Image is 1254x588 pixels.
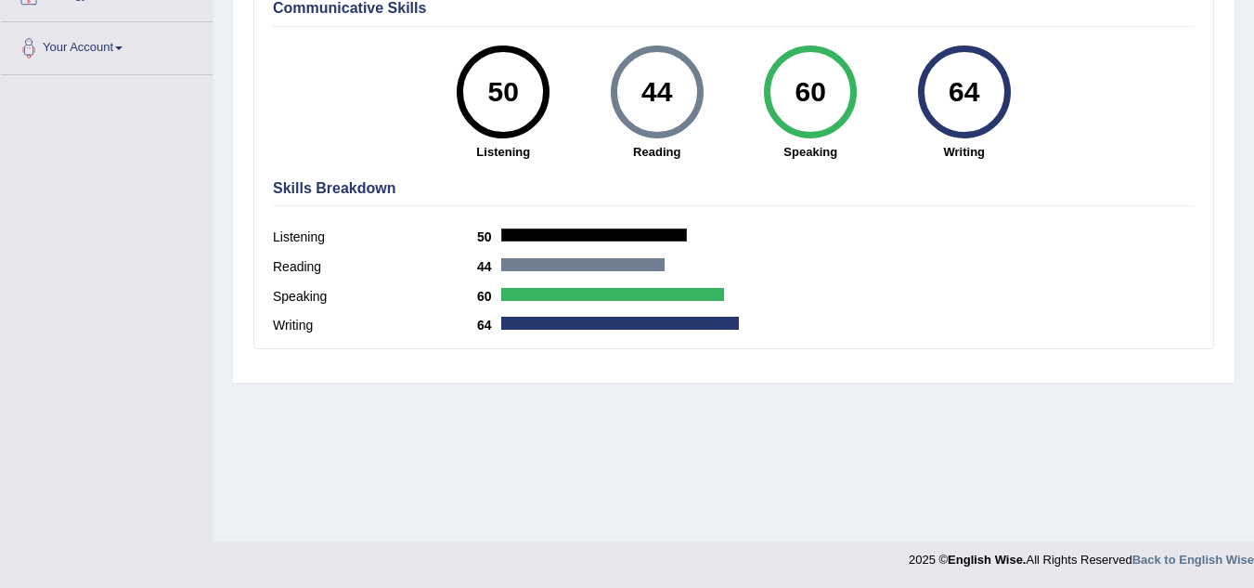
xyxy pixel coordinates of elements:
div: 2025 © All Rights Reserved [909,542,1254,568]
strong: Listening [436,143,572,161]
h4: Skills Breakdown [273,180,1195,197]
div: 50 [470,53,537,131]
label: Reading [273,257,477,277]
label: Speaking [273,287,477,307]
b: 44 [477,259,501,274]
div: 64 [930,53,998,131]
strong: English Wise. [948,553,1026,567]
b: 50 [477,229,501,244]
a: Back to English Wise [1132,553,1254,567]
b: 60 [477,289,501,304]
div: 44 [623,53,691,131]
label: Writing [273,316,477,335]
strong: Reading [589,143,725,161]
div: 60 [777,53,845,131]
label: Listening [273,228,477,247]
a: Your Account [1,22,213,69]
strong: Speaking [743,143,879,161]
strong: Writing [897,143,1032,161]
b: 64 [477,318,501,333]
